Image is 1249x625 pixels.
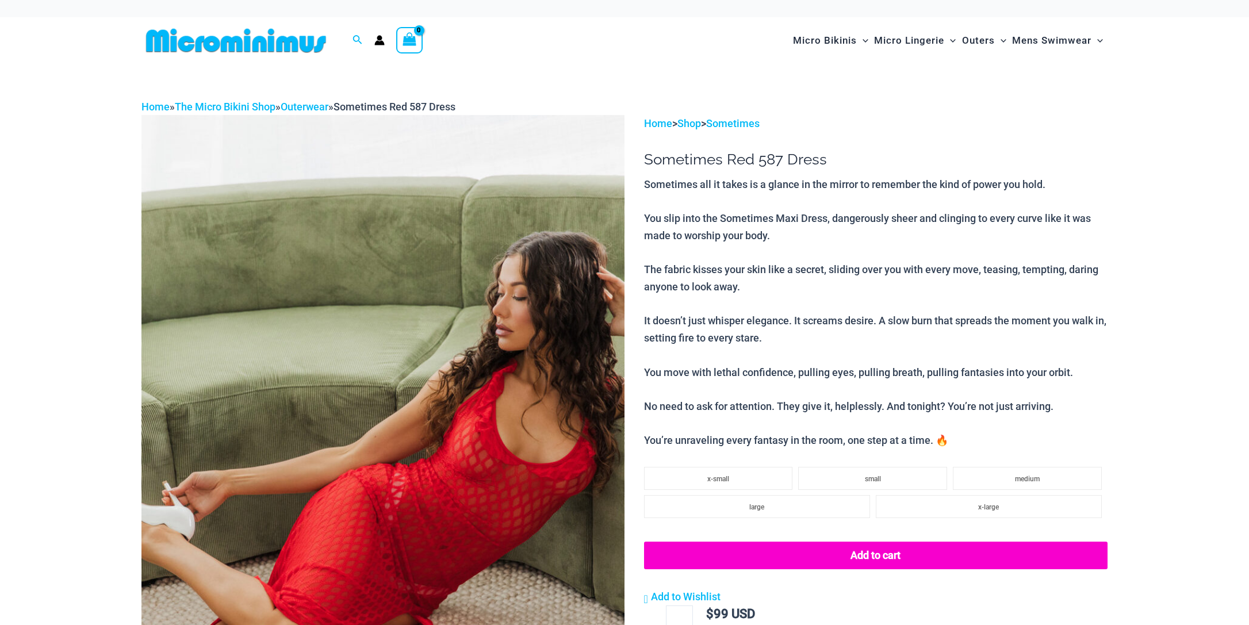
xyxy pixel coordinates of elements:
a: View Shopping Cart, empty [396,27,423,53]
li: medium [953,467,1102,490]
span: small [865,475,881,483]
span: Micro Bikinis [793,26,857,55]
a: Home [644,117,672,129]
a: Search icon link [353,33,363,48]
span: Mens Swimwear [1012,26,1091,55]
li: small [798,467,947,490]
span: Micro Lingerie [874,26,944,55]
span: Add to Wishlist [651,591,721,603]
a: The Micro Bikini Shop [175,101,275,113]
p: > > [644,115,1108,132]
span: medium [1015,475,1040,483]
span: Menu Toggle [995,26,1006,55]
bdi: 99 USD [706,607,755,621]
nav: Site Navigation [788,21,1108,60]
li: x-small [644,467,793,490]
span: x-small [707,475,729,483]
li: large [644,495,870,518]
a: Micro BikinisMenu ToggleMenu Toggle [790,23,871,58]
a: Add to Wishlist [644,588,721,605]
h1: Sometimes Red 587 Dress [644,151,1108,168]
span: large [749,503,764,511]
span: $ [706,607,714,621]
span: Menu Toggle [1091,26,1103,55]
li: x-large [876,495,1102,518]
a: Account icon link [374,35,385,45]
button: Add to cart [644,542,1108,569]
span: Outers [962,26,995,55]
p: Sometimes all it takes is a glance in the mirror to remember the kind of power you hold. You slip... [644,176,1108,449]
a: Outerwear [281,101,328,113]
span: Sometimes Red 587 Dress [334,101,455,113]
a: Shop [677,117,701,129]
a: OutersMenu ToggleMenu Toggle [959,23,1009,58]
span: Menu Toggle [857,26,868,55]
img: MM SHOP LOGO FLAT [141,28,331,53]
a: Micro LingerieMenu ToggleMenu Toggle [871,23,959,58]
span: x-large [978,503,999,511]
span: » » » [141,101,455,113]
a: Mens SwimwearMenu ToggleMenu Toggle [1009,23,1106,58]
a: Sometimes [706,117,760,129]
a: Home [141,101,170,113]
span: Menu Toggle [944,26,956,55]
